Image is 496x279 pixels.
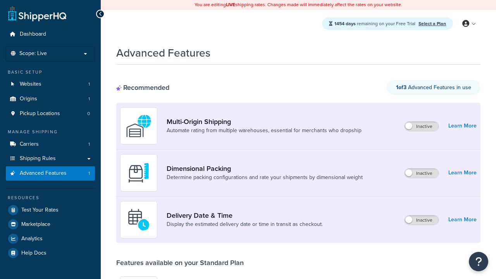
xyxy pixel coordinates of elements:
[167,174,363,181] a: Determine packing configurations and rate your shipments by dimensional weight
[88,141,90,148] span: 1
[448,167,477,178] a: Learn More
[448,121,477,131] a: Learn More
[21,221,50,228] span: Marketplace
[20,141,39,148] span: Carriers
[125,206,152,233] img: gfkeb5ejjkALwAAAABJRU5ErkJggg==
[405,122,439,131] label: Inactive
[6,27,95,41] a: Dashboard
[6,232,95,246] a: Analytics
[6,107,95,121] a: Pickup Locations0
[20,31,46,38] span: Dashboard
[6,137,95,152] li: Carriers
[21,250,46,257] span: Help Docs
[20,170,67,177] span: Advanced Features
[6,77,95,91] a: Websites1
[88,170,90,177] span: 1
[334,20,417,27] span: remaining on your Free Trial
[6,166,95,181] li: Advanced Features
[116,45,210,60] h1: Advanced Features
[396,83,471,91] span: Advanced Features in use
[405,169,439,178] label: Inactive
[6,92,95,106] a: Origins1
[6,92,95,106] li: Origins
[167,117,362,126] a: Multi-Origin Shipping
[20,110,60,117] span: Pickup Locations
[6,203,95,217] a: Test Your Rates
[469,252,488,271] button: Open Resource Center
[418,20,446,27] a: Select a Plan
[116,83,169,92] div: Recommended
[167,164,363,173] a: Dimensional Packing
[125,112,152,139] img: WatD5o0RtDAAAAAElFTkSuQmCC
[6,77,95,91] li: Websites
[6,152,95,166] a: Shipping Rules
[167,211,323,220] a: Delivery Date & Time
[334,20,356,27] strong: 1454 days
[6,166,95,181] a: Advanced Features1
[405,215,439,225] label: Inactive
[88,81,90,88] span: 1
[6,137,95,152] a: Carriers1
[125,159,152,186] img: DTVBYsAAAAAASUVORK5CYII=
[19,50,47,57] span: Scope: Live
[167,127,362,134] a: Automate rating from multiple warehouses, essential for merchants who dropship
[20,96,37,102] span: Origins
[20,155,56,162] span: Shipping Rules
[20,81,41,88] span: Websites
[21,207,59,214] span: Test Your Rates
[226,1,235,8] b: LIVE
[448,214,477,225] a: Learn More
[6,195,95,201] div: Resources
[6,69,95,76] div: Basic Setup
[6,246,95,260] a: Help Docs
[167,220,323,228] a: Display the estimated delivery date or time in transit as checkout.
[87,110,90,117] span: 0
[6,217,95,231] a: Marketplace
[21,236,43,242] span: Analytics
[396,83,406,91] strong: 1 of 3
[6,107,95,121] li: Pickup Locations
[116,258,244,267] div: Features available on your Standard Plan
[6,129,95,135] div: Manage Shipping
[88,96,90,102] span: 1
